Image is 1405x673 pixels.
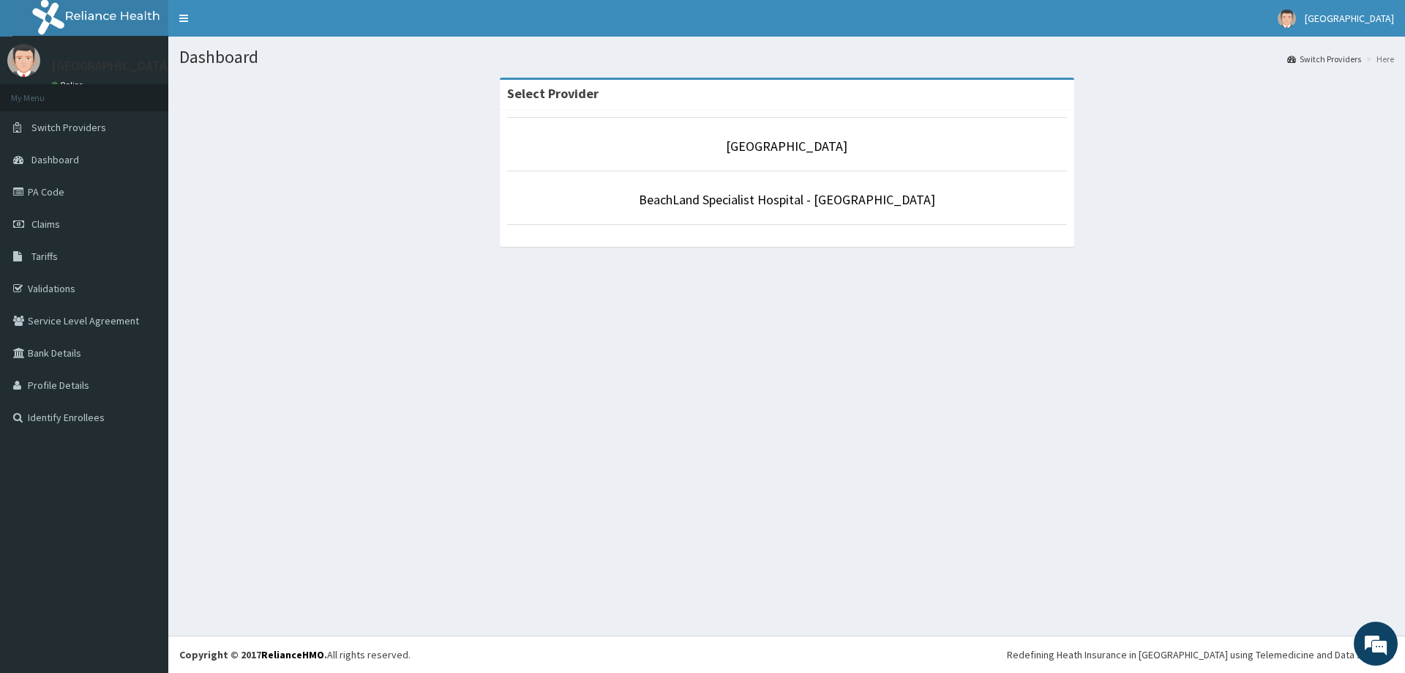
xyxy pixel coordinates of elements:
[507,85,599,102] strong: Select Provider
[1278,10,1296,28] img: User Image
[1363,53,1394,65] li: Here
[179,48,1394,67] h1: Dashboard
[31,121,106,134] span: Switch Providers
[1287,53,1361,65] a: Switch Providers
[31,153,79,166] span: Dashboard
[51,80,86,90] a: Online
[1007,647,1394,662] div: Redefining Heath Insurance in [GEOGRAPHIC_DATA] using Telemedicine and Data Science!
[7,44,40,77] img: User Image
[51,59,172,72] p: [GEOGRAPHIC_DATA]
[261,648,324,661] a: RelianceHMO
[31,217,60,231] span: Claims
[31,250,58,263] span: Tariffs
[179,648,327,661] strong: Copyright © 2017 .
[639,191,935,208] a: BeachLand Specialist Hospital - [GEOGRAPHIC_DATA]
[726,138,847,155] a: [GEOGRAPHIC_DATA]
[1305,12,1394,25] span: [GEOGRAPHIC_DATA]
[168,636,1405,673] footer: All rights reserved.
